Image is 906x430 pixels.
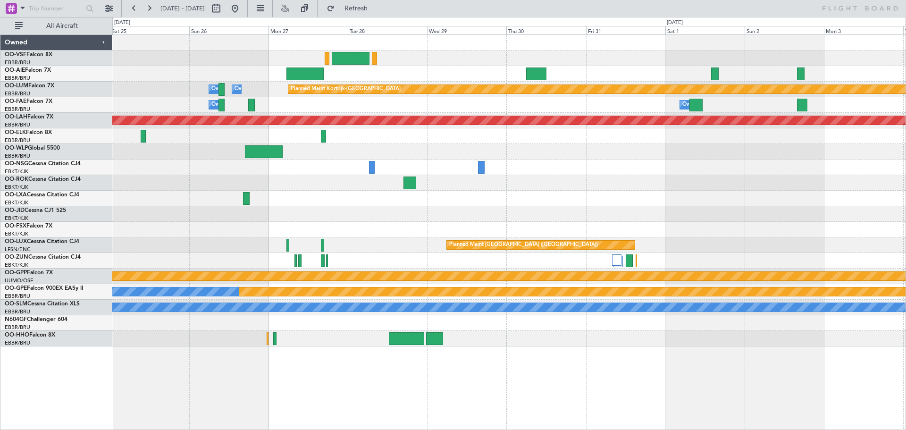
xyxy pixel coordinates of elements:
[110,26,189,34] div: Sat 25
[160,4,205,13] span: [DATE] - [DATE]
[506,26,586,34] div: Thu 30
[449,238,598,252] div: Planned Maint [GEOGRAPHIC_DATA] ([GEOGRAPHIC_DATA])
[5,130,52,135] a: OO-ELKFalcon 8X
[5,90,30,97] a: EBBR/BRU
[5,293,30,300] a: EBBR/BRU
[5,308,30,315] a: EBBR/BRU
[5,317,27,322] span: N604GF
[5,177,81,182] a: OO-ROKCessna Citation CJ4
[5,223,26,229] span: OO-FSX
[268,26,348,34] div: Mon 27
[348,26,427,34] div: Tue 28
[745,26,824,34] div: Sun 2
[189,26,268,34] div: Sun 26
[5,332,29,338] span: OO-HHO
[25,23,100,29] span: All Aircraft
[5,114,27,120] span: OO-LAH
[5,52,52,58] a: OO-VSFFalcon 8X
[667,19,683,27] div: [DATE]
[336,5,376,12] span: Refresh
[586,26,665,34] div: Fri 31
[5,99,26,104] span: OO-FAE
[5,208,25,213] span: OO-JID
[5,270,27,276] span: OO-GPP
[5,277,33,284] a: UUMO/OSF
[5,83,28,89] span: OO-LUM
[5,145,60,151] a: OO-WLPGlobal 5500
[824,26,903,34] div: Mon 3
[5,208,66,213] a: OO-JIDCessna CJ1 525
[5,161,81,167] a: OO-NSGCessna Citation CJ4
[114,19,130,27] div: [DATE]
[5,324,30,331] a: EBBR/BRU
[5,114,53,120] a: OO-LAHFalcon 7X
[29,1,83,16] input: Trip Number
[211,82,276,96] div: Owner Melsbroek Air Base
[5,223,52,229] a: OO-FSXFalcon 7X
[5,67,25,73] span: OO-AIE
[5,137,30,144] a: EBBR/BRU
[5,199,28,206] a: EBKT/KJK
[5,239,27,245] span: OO-LUX
[211,98,276,112] div: Owner Melsbroek Air Base
[5,184,28,191] a: EBKT/KJK
[5,261,28,269] a: EBKT/KJK
[5,161,28,167] span: OO-NSG
[5,83,54,89] a: OO-LUMFalcon 7X
[5,301,80,307] a: OO-SLMCessna Citation XLS
[5,145,28,151] span: OO-WLP
[5,230,28,237] a: EBKT/KJK
[5,99,52,104] a: OO-FAEFalcon 7X
[5,339,30,346] a: EBBR/BRU
[5,75,30,82] a: EBBR/BRU
[5,286,27,291] span: OO-GPE
[5,286,83,291] a: OO-GPEFalcon 900EX EASy II
[5,270,53,276] a: OO-GPPFalcon 7X
[5,246,31,253] a: LFSN/ENC
[5,215,28,222] a: EBKT/KJK
[5,152,30,160] a: EBBR/BRU
[665,26,745,34] div: Sat 1
[5,192,27,198] span: OO-LXA
[5,106,30,113] a: EBBR/BRU
[5,317,67,322] a: N604GFChallenger 604
[5,301,27,307] span: OO-SLM
[5,130,26,135] span: OO-ELK
[5,67,51,73] a: OO-AIEFalcon 7X
[682,98,747,112] div: Owner Melsbroek Air Base
[5,52,26,58] span: OO-VSF
[427,26,506,34] div: Wed 29
[5,192,79,198] a: OO-LXACessna Citation CJ4
[291,82,401,96] div: Planned Maint Kortrijk-[GEOGRAPHIC_DATA]
[5,254,81,260] a: OO-ZUNCessna Citation CJ4
[5,254,28,260] span: OO-ZUN
[322,1,379,16] button: Refresh
[5,59,30,66] a: EBBR/BRU
[5,177,28,182] span: OO-ROK
[10,18,102,34] button: All Aircraft
[5,121,30,128] a: EBBR/BRU
[5,239,79,245] a: OO-LUXCessna Citation CJ4
[235,82,299,96] div: Owner Melsbroek Air Base
[5,168,28,175] a: EBKT/KJK
[5,332,55,338] a: OO-HHOFalcon 8X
